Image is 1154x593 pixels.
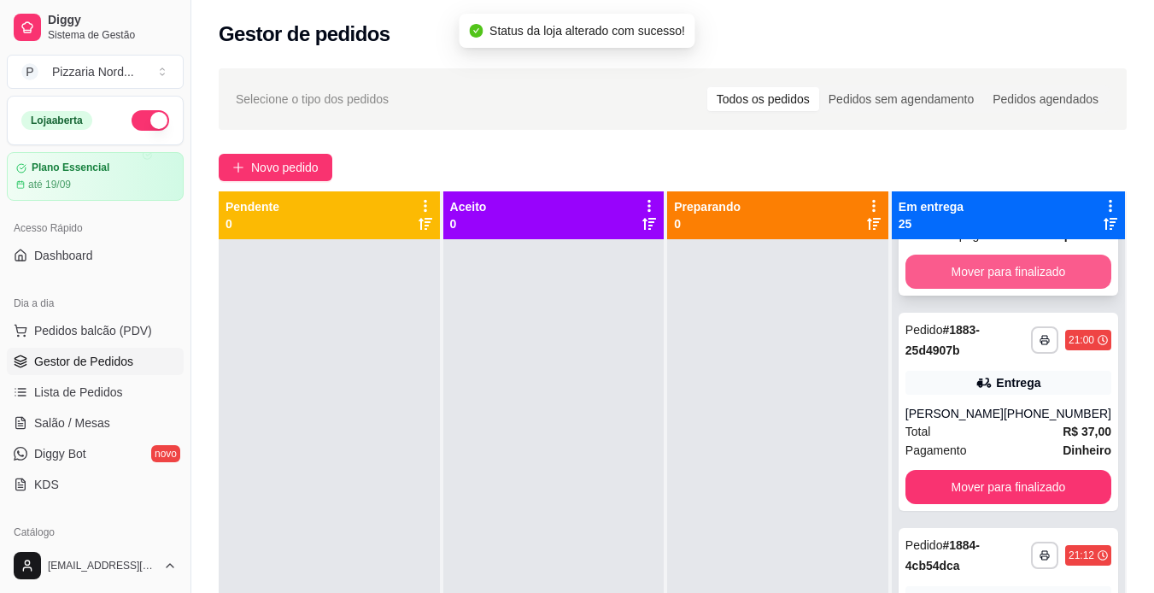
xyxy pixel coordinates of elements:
span: Sistema de Gestão [48,28,177,42]
button: Mover para finalizado [905,470,1111,504]
span: P [21,63,38,80]
p: Pendente [226,198,279,215]
span: Pagamento [905,441,967,460]
article: Plano Essencial [32,161,109,174]
button: [EMAIL_ADDRESS][DOMAIN_NAME] [7,545,184,586]
div: Pizzaria Nord ... [52,63,134,80]
span: Diggy Bot [34,445,86,462]
p: Preparando [674,198,741,215]
div: Entrega [996,374,1040,391]
button: Mover para finalizado [905,255,1111,289]
span: check-circle [469,24,483,38]
div: Acesso Rápido [7,214,184,242]
span: Pedido [905,323,943,337]
div: 21:00 [1069,333,1094,347]
a: Salão / Mesas [7,409,184,437]
strong: # 1883-25d4907b [905,323,980,357]
strong: R$ 37,00 [1063,425,1111,438]
h2: Gestor de pedidos [219,21,390,48]
p: 0 [226,215,279,232]
button: Select a team [7,55,184,89]
strong: Dinheiro [1063,443,1111,457]
span: Pedidos balcão (PDV) [34,322,152,339]
span: plus [232,161,244,173]
span: Gestor de Pedidos [34,353,133,370]
span: Total [905,422,931,441]
div: Loja aberta [21,111,92,130]
p: Em entrega [899,198,964,215]
div: 21:12 [1069,549,1094,562]
span: Selecione o tipo dos pedidos [236,90,389,109]
span: KDS [34,476,59,493]
div: [PHONE_NUMBER] [1004,405,1111,422]
span: Novo pedido [251,158,319,177]
a: Gestor de Pedidos [7,348,184,375]
div: [PERSON_NAME] [905,405,1004,422]
a: Diggy Botnovo [7,440,184,467]
button: Pedidos balcão (PDV) [7,317,184,344]
a: Plano Essencialaté 19/09 [7,152,184,201]
span: Pedido [905,538,943,552]
span: [EMAIL_ADDRESS][DOMAIN_NAME] [48,559,156,572]
p: Aceito [450,198,487,215]
p: 0 [450,215,487,232]
button: Alterar Status [132,110,169,131]
div: Pedidos sem agendamento [819,87,983,111]
button: Novo pedido [219,154,332,181]
span: Dashboard [34,247,93,264]
div: Pedidos agendados [983,87,1108,111]
a: Dashboard [7,242,184,269]
article: até 19/09 [28,178,71,191]
p: 0 [674,215,741,232]
span: Salão / Mesas [34,414,110,432]
span: Status da loja alterado com sucesso! [489,24,685,38]
div: Catálogo [7,519,184,546]
div: Dia a dia [7,290,184,317]
div: Todos os pedidos [707,87,819,111]
a: KDS [7,471,184,498]
a: DiggySistema de Gestão [7,7,184,48]
span: Diggy [48,13,177,28]
p: 25 [899,215,964,232]
span: Lista de Pedidos [34,384,123,401]
a: Lista de Pedidos [7,379,184,406]
strong: # 1884-4cb54dca [905,538,980,572]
